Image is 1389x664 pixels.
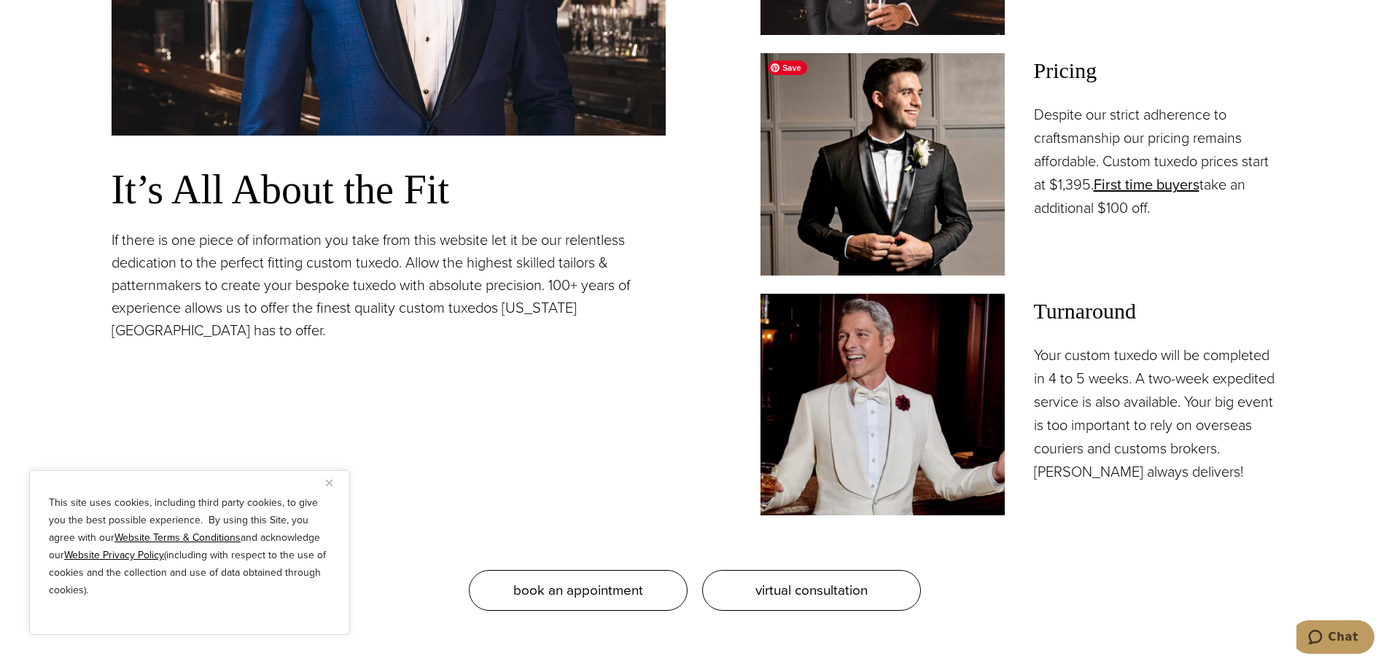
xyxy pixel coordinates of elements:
button: Close [326,474,343,491]
p: If there is one piece of information you take from this website let it be our relentless dedicati... [112,229,666,342]
span: Turnaround [1034,294,1278,329]
a: First time buyers [1094,173,1199,195]
span: Save [768,60,807,75]
span: Pricing [1034,53,1278,88]
a: Website Terms & Conditions [114,530,241,545]
img: Model in white custom tailored tuxedo jacket with wide white shawl lapel, white shirt and bowtie.... [760,294,1005,515]
p: This site uses cookies, including third party cookies, to give you the best possible experience. ... [49,494,330,599]
iframe: Opens a widget where you can chat to one of our agents [1296,620,1374,657]
a: Website Privacy Policy [64,547,164,563]
h3: It’s All About the Fit [112,165,666,214]
span: virtual consultation [755,579,868,601]
a: book an appointment [469,570,688,611]
span: book an appointment [513,579,643,601]
p: Despite our strict adherence to craftsmanship our pricing remains affordable. Custom tuxedo price... [1034,103,1278,219]
a: virtual consultation [702,570,921,611]
p: Your custom tuxedo will be completed in 4 to 5 weeks. A two-week expedited service is also availa... [1034,343,1278,483]
img: Client in classic black shawl collar black custom tuxedo. [760,53,1005,275]
img: Close [326,480,332,486]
